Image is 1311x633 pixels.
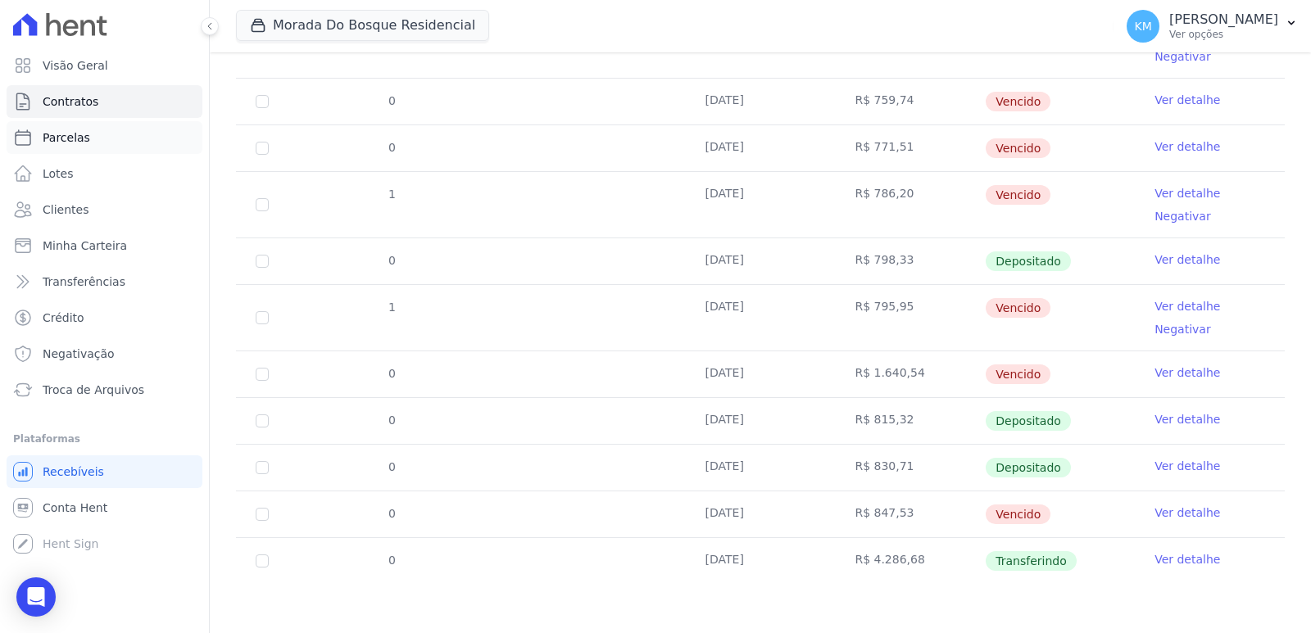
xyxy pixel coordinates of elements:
[986,504,1050,524] span: Vencido
[256,198,269,211] input: default
[256,95,269,108] input: default
[1154,458,1220,474] a: Ver detalhe
[1154,50,1211,63] a: Negativar
[256,255,269,268] input: Só é possível selecionar pagamentos em aberto
[1154,138,1220,155] a: Ver detalhe
[387,554,396,567] span: 0
[387,254,396,267] span: 0
[986,251,1071,271] span: Depositado
[7,121,202,154] a: Parcelas
[43,237,127,254] span: Minha Carteira
[835,238,985,284] td: R$ 798,33
[835,445,985,491] td: R$ 830,71
[686,445,836,491] td: [DATE]
[986,298,1050,318] span: Vencido
[835,351,985,397] td: R$ 1.640,54
[43,93,98,110] span: Contratos
[1154,551,1220,567] a: Ver detalhe
[835,172,985,237] td: R$ 786,20
[686,538,836,584] td: [DATE]
[835,79,985,124] td: R$ 759,74
[986,551,1077,571] span: Transferindo
[256,368,269,381] input: default
[835,538,985,584] td: R$ 4.286,68
[7,265,202,298] a: Transferências
[43,165,74,182] span: Lotes
[1114,3,1311,49] button: KM [PERSON_NAME] Ver opções
[387,301,396,314] span: 1
[7,301,202,334] a: Crédito
[686,398,836,444] td: [DATE]
[1154,92,1220,108] a: Ver detalhe
[43,463,104,480] span: Recebíveis
[256,461,269,474] input: Só é possível selecionar pagamentos em aberto
[1134,20,1151,32] span: KM
[686,351,836,397] td: [DATE]
[7,193,202,226] a: Clientes
[7,491,202,524] a: Conta Hent
[986,411,1071,431] span: Depositado
[986,458,1071,477] span: Depositado
[686,491,836,537] td: [DATE]
[686,172,836,237] td: [DATE]
[236,10,489,41] button: Morada Do Bosque Residencial
[7,455,202,488] a: Recebíveis
[986,138,1050,158] span: Vencido
[387,94,396,107] span: 0
[7,157,202,190] a: Lotes
[686,238,836,284] td: [DATE]
[835,285,985,350] td: R$ 795,95
[256,142,269,155] input: default
[1154,210,1211,223] a: Negativar
[986,364,1050,384] span: Vencido
[387,460,396,473] span: 0
[7,49,202,82] a: Visão Geral
[986,92,1050,111] span: Vencido
[387,367,396,380] span: 0
[43,346,115,362] span: Negativação
[835,125,985,171] td: R$ 771,51
[387,141,396,154] span: 0
[387,188,396,201] span: 1
[686,125,836,171] td: [DATE]
[256,508,269,521] input: default
[686,79,836,124] td: [DATE]
[43,57,108,74] span: Visão Geral
[986,185,1050,205] span: Vencido
[686,285,836,350] td: [DATE]
[387,507,396,520] span: 0
[43,500,107,516] span: Conta Hent
[16,577,56,617] div: Open Intercom Messenger
[7,229,202,262] a: Minha Carteira
[1154,251,1220,268] a: Ver detalhe
[1154,323,1211,336] a: Negativar
[43,129,90,146] span: Parcelas
[43,382,144,398] span: Troca de Arquivos
[387,414,396,427] span: 0
[7,337,202,370] a: Negativação
[256,414,269,427] input: Só é possível selecionar pagamentos em aberto
[835,491,985,537] td: R$ 847,53
[1154,364,1220,381] a: Ver detalhe
[1169,28,1278,41] p: Ver opções
[835,398,985,444] td: R$ 815,32
[256,311,269,324] input: default
[1154,504,1220,521] a: Ver detalhe
[43,310,84,326] span: Crédito
[7,85,202,118] a: Contratos
[256,554,269,567] input: Só é possível selecionar pagamentos em aberto
[7,373,202,406] a: Troca de Arquivos
[1169,11,1278,28] p: [PERSON_NAME]
[1154,298,1220,314] a: Ver detalhe
[1154,411,1220,427] a: Ver detalhe
[43,201,88,218] span: Clientes
[13,429,196,449] div: Plataformas
[43,274,125,290] span: Transferências
[1154,185,1220,201] a: Ver detalhe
